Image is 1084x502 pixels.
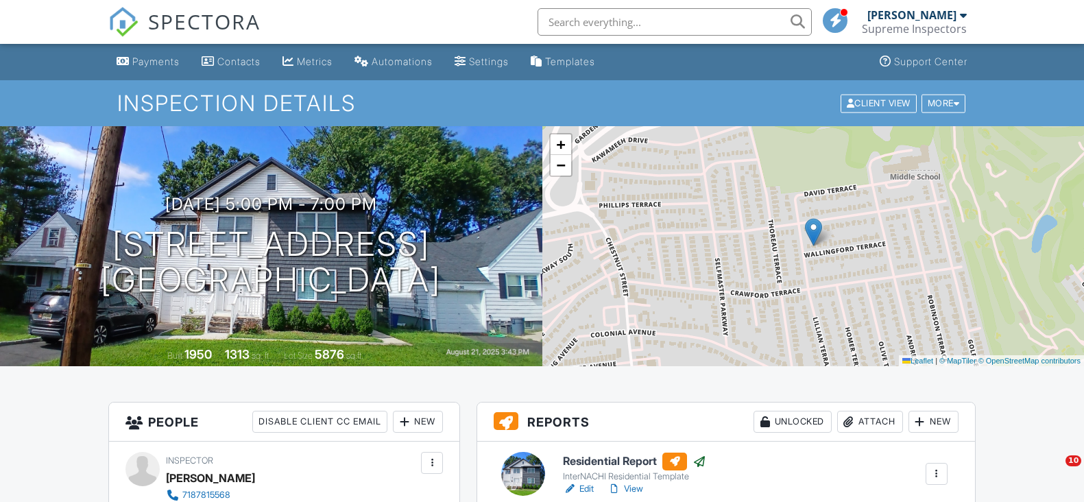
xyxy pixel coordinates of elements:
h1: [STREET_ADDRESS] [GEOGRAPHIC_DATA] [101,226,441,299]
a: Settings [449,49,514,75]
span: − [556,156,565,174]
div: Supreme Inspectors [862,22,967,36]
div: InterNACHI Residential Template [563,471,706,482]
a: Contacts [196,49,266,75]
div: Attach [837,411,903,433]
span: Lot Size [284,350,313,361]
div: Contacts [217,56,261,67]
input: Search everything... [538,8,812,36]
img: Marker [805,218,822,246]
div: New [908,411,959,433]
span: SPECTORA [148,7,261,36]
a: SPECTORA [108,19,261,47]
a: Zoom out [551,155,571,176]
h3: [DATE] 5:00 pm - 7:00 pm [165,195,377,213]
a: © OpenStreetMap contributors [978,357,1081,365]
a: Zoom in [551,134,571,155]
a: Client View [839,97,920,108]
a: Metrics [277,49,338,75]
div: New [393,411,443,433]
iframe: Intercom live chat [1037,455,1070,488]
span: sq. ft. [252,350,271,361]
div: More [922,94,966,112]
a: Automations (Basic) [349,49,438,75]
img: The Best Home Inspection Software - Spectora [108,7,138,37]
span: 10 [1065,455,1081,466]
div: Metrics [297,56,333,67]
h3: Reports [477,403,975,442]
span: sq.ft. [346,350,363,361]
div: Client View [841,94,917,112]
div: Templates [545,56,595,67]
h6: Residential Report [563,453,706,470]
a: Residential Report InterNACHI Residential Template [563,453,706,483]
a: © MapTiler [939,357,976,365]
a: 7187815568 [166,488,324,502]
span: + [556,136,565,153]
a: Leaflet [902,357,933,365]
span: Built [167,350,182,361]
a: Support Center [874,49,973,75]
div: Unlocked [754,411,832,433]
a: Templates [525,49,601,75]
div: Automations [372,56,433,67]
div: [PERSON_NAME] [867,8,956,22]
div: Settings [469,56,509,67]
div: Support Center [894,56,967,67]
a: Edit [563,482,594,496]
div: 1950 [184,347,212,361]
a: View [607,482,643,496]
div: 1313 [225,347,250,361]
div: [PERSON_NAME] [166,468,255,488]
h1: Inspection Details [117,91,967,115]
h3: People [109,403,459,442]
div: 7187815568 [182,490,230,501]
span: Inspector [166,455,213,466]
span: | [935,357,937,365]
a: Payments [111,49,185,75]
div: Payments [132,56,180,67]
div: Disable Client CC Email [252,411,387,433]
div: 5876 [315,347,344,361]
